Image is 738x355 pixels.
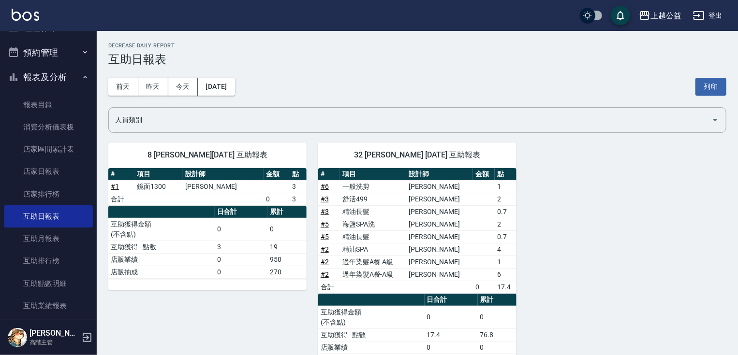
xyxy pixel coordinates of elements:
[495,243,517,256] td: 4
[318,328,425,341] td: 互助獲得 - 點數
[321,245,329,253] a: #2
[473,281,495,293] td: 0
[215,218,268,241] td: 0
[495,230,517,243] td: 0.7
[340,256,406,268] td: 過年染髮A餐-A級
[264,168,290,181] th: 金額
[108,218,215,241] td: 互助獲得金額 (不含點)
[406,243,473,256] td: [PERSON_NAME]
[108,253,215,266] td: 店販業績
[318,168,340,181] th: #
[215,241,268,253] td: 3
[134,168,183,181] th: 項目
[478,341,517,354] td: 0
[425,341,478,354] td: 0
[138,78,168,96] button: 昨天
[321,183,329,190] a: #6
[495,168,517,181] th: 點
[4,272,93,295] a: 互助點數明細
[268,206,307,218] th: 累計
[611,6,630,25] button: save
[108,53,726,66] h3: 互助日報表
[495,268,517,281] td: 6
[650,10,681,22] div: 上越公益
[340,230,406,243] td: 精油長髮
[198,78,235,96] button: [DATE]
[318,281,340,293] td: 合計
[340,205,406,218] td: 精油長髮
[478,306,517,328] td: 0
[108,168,307,206] table: a dense table
[340,168,406,181] th: 項目
[689,7,726,25] button: 登出
[340,193,406,205] td: 舒活499
[108,78,138,96] button: 前天
[215,266,268,278] td: 0
[495,205,517,218] td: 0.7
[8,328,27,347] img: Person
[318,341,425,354] td: 店販業績
[168,78,198,96] button: 今天
[406,268,473,281] td: [PERSON_NAME]
[30,328,79,338] h5: [PERSON_NAME]
[318,306,425,328] td: 互助獲得金額 (不含點)
[4,94,93,116] a: 報表目錄
[473,168,495,181] th: 金額
[268,266,307,278] td: 270
[340,268,406,281] td: 過年染髮A餐-A級
[478,328,517,341] td: 76.8
[183,180,264,193] td: [PERSON_NAME]
[215,253,268,266] td: 0
[321,233,329,241] a: #5
[120,150,295,160] span: 8 [PERSON_NAME][DATE] 互助報表
[4,205,93,227] a: 互助日報表
[290,193,307,205] td: 3
[495,281,517,293] td: 17.4
[268,253,307,266] td: 950
[4,160,93,183] a: 店家日報表
[4,116,93,138] a: 消費分析儀表板
[406,256,473,268] td: [PERSON_NAME]
[495,218,517,230] td: 2
[215,206,268,218] th: 日合計
[108,241,215,253] td: 互助獲得 - 點數
[406,205,473,218] td: [PERSON_NAME]
[478,294,517,306] th: 累計
[330,150,505,160] span: 32 [PERSON_NAME] [DATE] 互助報表
[111,183,119,190] a: #1
[290,180,307,193] td: 3
[108,266,215,278] td: 店販抽成
[108,168,134,181] th: #
[406,218,473,230] td: [PERSON_NAME]
[4,227,93,250] a: 互助月報表
[4,138,93,160] a: 店家區間累計表
[340,243,406,256] td: 精油SPA
[4,65,93,90] button: 報表及分析
[4,317,93,339] a: 全店業績分析表
[406,168,473,181] th: 設計師
[321,270,329,278] a: #2
[321,195,329,203] a: #3
[708,112,723,128] button: Open
[268,218,307,241] td: 0
[321,208,329,215] a: #3
[318,168,517,294] table: a dense table
[30,338,79,347] p: 高階主管
[321,220,329,228] a: #5
[406,180,473,193] td: [PERSON_NAME]
[635,6,685,26] button: 上越公益
[495,256,517,268] td: 1
[108,43,726,49] h2: Decrease Daily Report
[495,193,517,205] td: 2
[425,306,478,328] td: 0
[425,294,478,306] th: 日合計
[113,112,708,128] input: 人員名稱
[425,328,478,341] td: 17.4
[406,193,473,205] td: [PERSON_NAME]
[340,180,406,193] td: 一般洗剪
[268,241,307,253] td: 19
[321,258,329,266] a: #2
[108,193,134,205] td: 合計
[4,250,93,272] a: 互助排行榜
[4,183,93,205] a: 店家排行榜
